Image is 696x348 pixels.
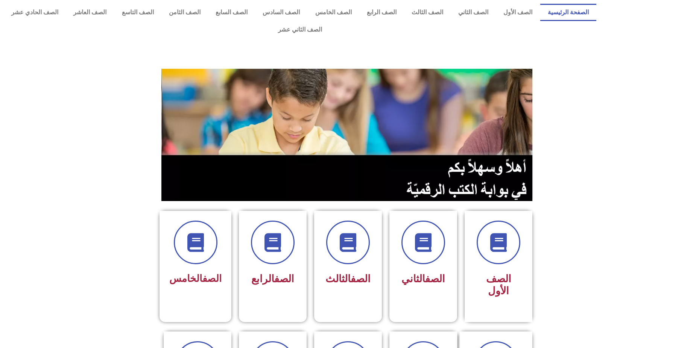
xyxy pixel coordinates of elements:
a: الصف الثامن [161,4,208,21]
a: الصف الثاني [451,4,496,21]
a: الصف الثاني عشر [4,21,596,38]
a: الصف [425,273,445,285]
a: الصف السابع [208,4,255,21]
a: الصف [351,273,371,285]
span: الخامس [169,273,222,284]
a: الصف [274,273,294,285]
span: الرابع [251,273,294,285]
span: الثالث [325,273,371,285]
a: الصف [202,273,222,284]
span: الصف الأول [486,273,511,297]
a: الصف السادس [255,4,307,21]
span: الثاني [401,273,445,285]
a: الصف الخامس [307,4,359,21]
a: الصفحة الرئيسية [540,4,596,21]
a: الصف الثالث [404,4,451,21]
a: الصف الأول [496,4,540,21]
a: الصف العاشر [66,4,114,21]
a: الصف الحادي عشر [4,4,66,21]
a: الصف الرابع [359,4,404,21]
a: الصف التاسع [114,4,161,21]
